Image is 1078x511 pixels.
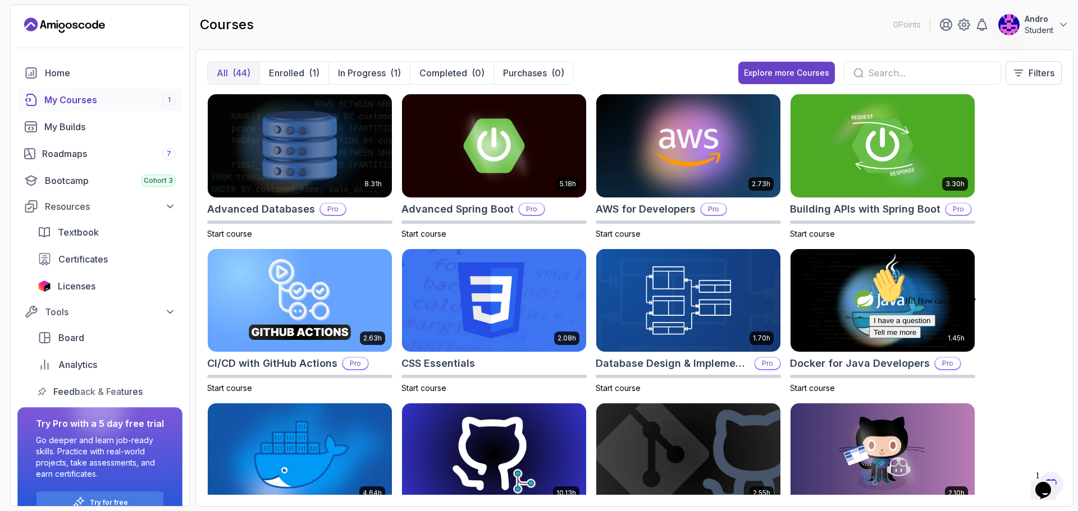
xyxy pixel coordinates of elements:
p: Pro [755,358,780,369]
img: Building APIs with Spring Boot card [791,94,975,197]
span: Licenses [58,279,95,293]
p: 1.70h [753,334,770,343]
span: Start course [401,229,446,238]
img: Advanced Spring Boot card [402,94,586,197]
img: :wave: [4,4,40,40]
a: bootcamp [17,169,182,192]
a: Landing page [24,16,105,34]
div: Roadmaps [42,147,176,160]
a: analytics [31,353,182,376]
div: 👋Hi! How can we help?I have a questionTell me more [4,4,207,75]
p: Completed [419,66,467,80]
a: home [17,62,182,84]
h2: AWS for Developers [596,201,696,217]
h2: Advanced Spring Boot [401,201,514,217]
button: Completed(0) [410,62,494,84]
p: Filters [1029,66,1054,80]
h2: CSS Essentials [401,356,475,371]
h2: Building APIs with Spring Boot [790,201,940,217]
button: Tools [17,302,182,322]
p: Pro [343,358,368,369]
span: 1 [168,95,171,104]
button: Purchases(0) [494,62,573,84]
p: Pro [321,204,345,215]
p: 2.73h [752,179,770,188]
button: user profile imageAndroStudent [998,13,1069,36]
span: Start course [790,383,835,393]
img: CI/CD with GitHub Actions card [208,249,392,352]
p: Try for free [90,498,128,507]
span: Start course [207,383,252,393]
div: (44) [232,66,250,80]
img: Advanced Databases card [208,94,392,197]
span: Cohort 3 [144,176,173,185]
button: All(44) [208,62,259,84]
img: AWS for Developers card [596,94,780,197]
span: Start course [401,383,446,393]
iframe: chat widget [1031,466,1067,500]
button: Resources [17,196,182,217]
span: Analytics [58,358,97,371]
a: feedback [31,380,182,403]
p: 2.63h [363,334,382,343]
p: 2.55h [753,489,770,498]
p: Pro [519,204,544,215]
p: 2.08h [558,334,576,343]
p: 2.10h [948,489,965,498]
input: Search... [868,66,992,80]
img: CSS Essentials card [402,249,586,352]
img: Git for Professionals card [402,403,586,507]
span: Textbook [58,225,99,239]
button: Explore more Courses [738,62,835,84]
a: roadmaps [17,142,182,165]
p: 0 Points [893,19,921,30]
a: builds [17,116,182,138]
p: Student [1025,25,1053,36]
p: Go deeper and learn job-ready skills. Practice with real-world projects, take assessments, and ea... [36,435,164,480]
div: (0) [551,66,564,80]
a: board [31,326,182,349]
a: textbook [31,221,182,243]
span: Start course [596,383,641,393]
p: 5.18h [560,179,576,188]
div: Tools [45,305,176,319]
span: Start course [596,229,641,238]
div: (1) [390,66,401,80]
span: Board [58,331,84,344]
div: My Builds [44,120,176,133]
p: In Progress [338,66,386,80]
span: Start course [207,229,252,238]
p: All [217,66,228,80]
img: Database Design & Implementation card [596,249,780,352]
img: Docker For Professionals card [208,403,392,507]
div: Bootcamp [45,174,176,187]
h2: Advanced Databases [207,201,315,217]
p: 4.64h [363,489,382,498]
div: Home [45,66,176,80]
button: Filters [1006,61,1062,85]
span: Certificates [58,252,108,266]
p: 3.30h [945,179,965,188]
p: 8.31h [364,179,382,188]
p: Pro [701,204,726,215]
h2: Docker for Java Developers [790,356,930,371]
img: jetbrains icon [38,280,51,292]
p: Enrolled [269,66,304,80]
p: 10.13h [556,489,576,498]
a: courses [17,89,182,111]
button: In Progress(1) [328,62,410,84]
iframe: chat widget [865,263,1067,461]
span: Start course [790,229,835,238]
p: Andro [1025,13,1053,25]
img: Git & GitHub Fundamentals card [596,403,780,507]
p: Purchases [503,66,547,80]
div: Resources [45,200,176,213]
button: Tell me more [4,63,56,75]
a: licenses [31,275,182,297]
h2: courses [200,16,254,34]
button: Enrolled(1) [259,62,328,84]
span: 7 [167,149,171,158]
h2: Database Design & Implementation [596,356,750,371]
div: My Courses [44,93,176,107]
